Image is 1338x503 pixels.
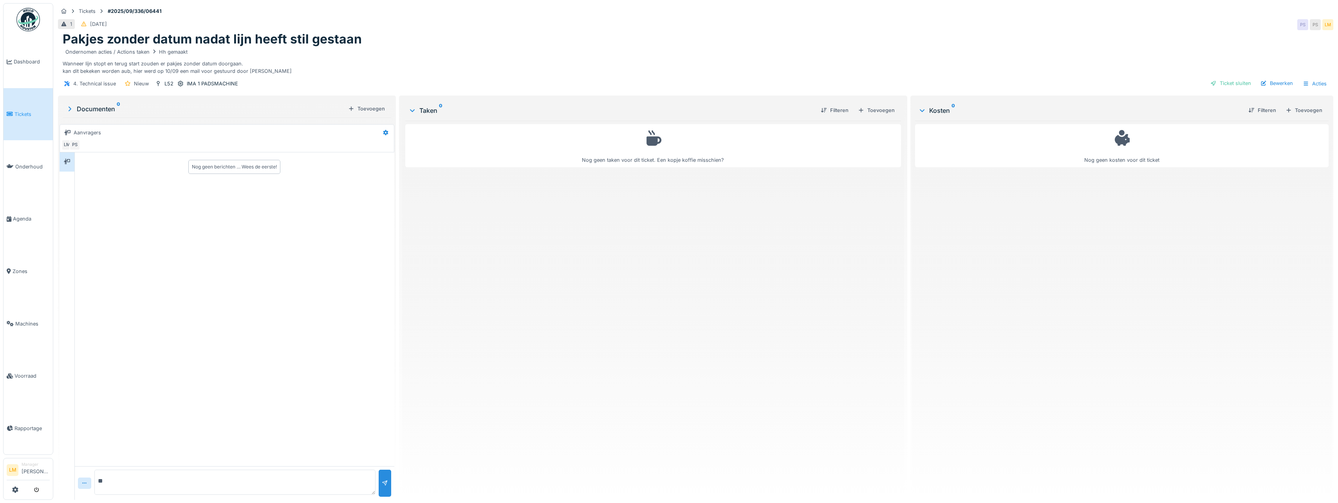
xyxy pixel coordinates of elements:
[22,461,50,478] li: [PERSON_NAME]
[1207,78,1254,89] div: Ticket sluiten
[63,47,1329,75] div: Wanneer lijn stopt en terug start zouden er pakjes zonder datum doorgaan. kan dit bekeken worden ...
[90,20,107,28] div: [DATE]
[4,88,53,141] a: Tickets
[1299,78,1330,89] div: Acties
[1282,105,1325,116] div: Toevoegen
[16,8,40,31] img: Badge_color-CXgf-gQk.svg
[439,106,442,115] sup: 0
[4,350,53,402] a: Voorraad
[1257,78,1296,89] div: Bewerken
[117,104,120,114] sup: 0
[14,110,50,118] span: Tickets
[4,193,53,245] a: Agenda
[4,245,53,298] a: Zones
[818,105,852,116] div: Filteren
[345,103,388,114] div: Toevoegen
[952,106,955,115] sup: 0
[408,106,814,115] div: Taken
[1297,19,1308,30] div: PS
[1322,19,1333,30] div: LM
[4,297,53,350] a: Machines
[22,461,50,467] div: Manager
[14,58,50,65] span: Dashboard
[69,139,80,150] div: PS
[134,80,149,87] div: Nieuw
[14,372,50,380] span: Voorraad
[61,139,72,150] div: LM
[70,20,72,28] div: 1
[15,320,50,327] span: Machines
[164,80,173,87] div: L52
[66,104,345,114] div: Documenten
[918,106,1242,115] div: Kosten
[73,80,116,87] div: 4. Technical issue
[192,163,277,170] div: Nog geen berichten … Wees de eerste!
[920,128,1324,164] div: Nog geen kosten voor dit ticket
[4,140,53,193] a: Onderhoud
[4,36,53,88] a: Dashboard
[63,32,362,47] h1: Pakjes zonder datum nadat lijn heeft stil gestaan
[14,425,50,432] span: Rapportage
[855,105,898,116] div: Toevoegen
[74,129,101,136] div: Aanvragers
[105,7,165,15] strong: #2025/09/336/06441
[7,464,18,476] li: LM
[187,80,238,87] div: IMA 1 PADSMACHINE
[79,7,96,15] div: Tickets
[65,48,188,56] div: Ondernomen acties / Actions taken Hh gemaakt
[1310,19,1321,30] div: PS
[15,163,50,170] span: Onderhoud
[1245,105,1279,116] div: Filteren
[13,268,50,275] span: Zones
[7,461,50,480] a: LM Manager[PERSON_NAME]
[4,402,53,455] a: Rapportage
[410,128,896,164] div: Nog geen taken voor dit ticket. Een kopje koffie misschien?
[13,215,50,223] span: Agenda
